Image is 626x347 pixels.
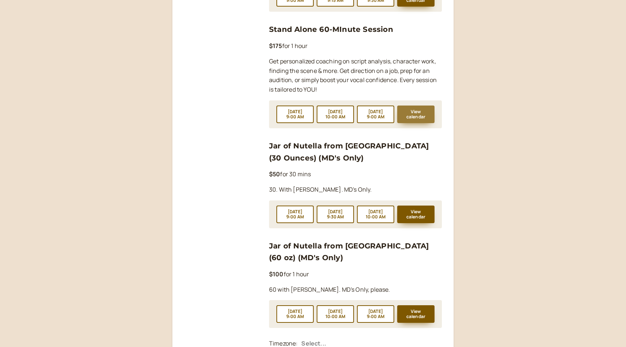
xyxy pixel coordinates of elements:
b: $175 [269,42,282,50]
p: Get personalized coaching on script analysis, character work, finding the scene & more. Get direc... [269,57,442,95]
button: [DATE]9:00 AM [276,206,314,223]
b: $50 [269,170,280,178]
p: for 1 hour [269,270,442,279]
button: [DATE]10:00 AM [357,206,394,223]
button: [DATE]9:00 AM [357,305,394,323]
p: for 30 mins [269,170,442,179]
button: [DATE]9:30 AM [317,206,354,223]
button: [DATE]9:00 AM [276,106,314,123]
button: [DATE]10:00 AM [317,106,354,123]
button: View calendar [397,206,435,223]
b: $100 [269,270,284,278]
button: [DATE]10:00 AM [317,305,354,323]
p: 60 with [PERSON_NAME]. MD's Only, please. [269,285,442,295]
a: Stand Alone 60-MInute Session [269,25,393,34]
a: Jar of Nutella from [GEOGRAPHIC_DATA] (30 Ounces) (MD's Only) [269,141,429,162]
button: [DATE]9:00 AM [357,106,394,123]
button: View calendar [397,305,435,323]
button: [DATE]9:00 AM [276,305,314,323]
p: for 1 hour [269,41,442,51]
p: 30. With [PERSON_NAME]. MD's Only. [269,185,442,195]
a: Jar of Nutella from [GEOGRAPHIC_DATA] (60 oz) (MD's Only) [269,241,429,262]
button: View calendar [397,106,435,123]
